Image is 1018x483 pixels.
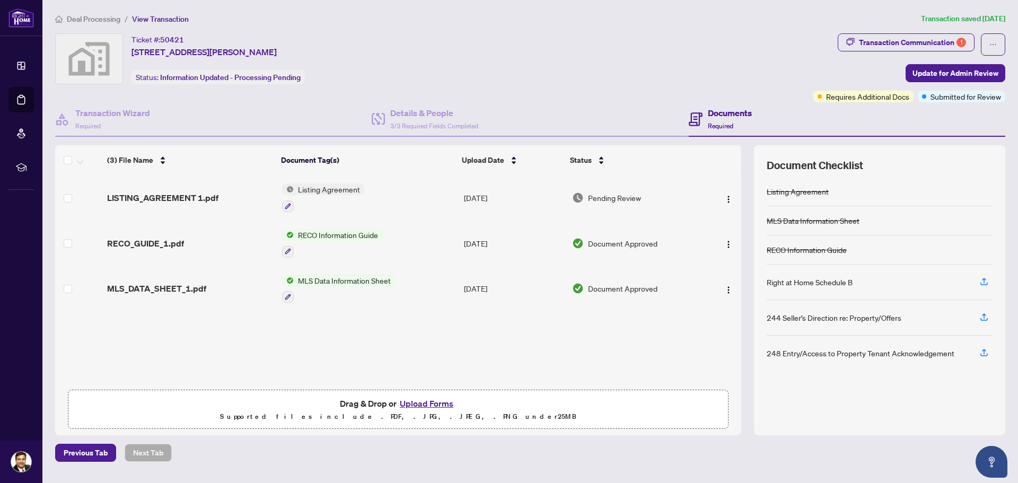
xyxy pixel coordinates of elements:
[989,41,997,48] span: ellipsis
[572,238,584,249] img: Document Status
[11,452,31,472] img: Profile Icon
[767,347,954,359] div: 248 Entry/Access to Property Tenant Acknowledgement
[160,35,184,45] span: 50421
[956,38,966,47] div: 1
[107,237,184,250] span: RECO_GUIDE_1.pdf
[976,446,1007,478] button: Open asap
[724,195,733,204] img: Logo
[460,175,568,221] td: [DATE]
[277,145,458,175] th: Document Tag(s)
[340,397,457,410] span: Drag & Drop or
[566,145,700,175] th: Status
[8,8,34,28] img: logo
[767,215,859,226] div: MLS Data Information Sheet
[294,275,395,286] span: MLS Data Information Sheet
[708,122,733,130] span: Required
[64,444,108,461] span: Previous Tab
[103,145,277,175] th: (3) File Name
[720,235,737,252] button: Logo
[75,122,101,130] span: Required
[107,191,218,204] span: LISTING_AGREEMENT 1.pdf
[826,91,909,102] span: Requires Additional Docs
[724,240,733,249] img: Logo
[55,444,116,462] button: Previous Tab
[572,283,584,294] img: Document Status
[720,189,737,206] button: Logo
[282,275,395,303] button: Status IconMLS Data Information Sheet
[282,183,364,212] button: Status IconListing Agreement
[838,33,975,51] button: Transaction Communication1
[912,65,998,82] span: Update for Admin Review
[588,238,657,249] span: Document Approved
[460,266,568,312] td: [DATE]
[75,107,150,119] h4: Transaction Wizard
[931,91,1001,102] span: Submitted for Review
[107,282,206,295] span: MLS_DATA_SHEET_1.pdf
[160,73,301,82] span: Information Updated - Processing Pending
[67,14,120,24] span: Deal Processing
[55,15,63,23] span: home
[132,14,189,24] span: View Transaction
[572,192,584,204] img: Document Status
[131,70,305,84] div: Status:
[56,34,122,84] img: svg%3e
[75,410,722,423] p: Supported files include .PDF, .JPG, .JPEG, .PNG under 25 MB
[767,276,853,288] div: Right at Home Schedule B
[125,444,172,462] button: Next Tab
[720,280,737,297] button: Logo
[588,192,641,204] span: Pending Review
[767,186,829,197] div: Listing Agreement
[588,283,657,294] span: Document Approved
[294,183,364,195] span: Listing Agreement
[68,390,728,429] span: Drag & Drop orUpload FormsSupported files include .PDF, .JPG, .JPEG, .PNG under25MB
[282,183,294,195] img: Status Icon
[460,221,568,266] td: [DATE]
[294,229,382,241] span: RECO Information Guide
[282,229,382,258] button: Status IconRECO Information Guide
[131,46,277,58] span: [STREET_ADDRESS][PERSON_NAME]
[131,33,184,46] div: Ticket #:
[107,154,153,166] span: (3) File Name
[921,13,1005,25] article: Transaction saved [DATE]
[458,145,565,175] th: Upload Date
[282,275,294,286] img: Status Icon
[767,158,863,173] span: Document Checklist
[767,312,901,323] div: 244 Seller’s Direction re: Property/Offers
[282,229,294,241] img: Status Icon
[390,122,478,130] span: 3/3 Required Fields Completed
[724,286,733,294] img: Logo
[397,397,457,410] button: Upload Forms
[125,13,128,25] li: /
[570,154,592,166] span: Status
[390,107,478,119] h4: Details & People
[859,34,966,51] div: Transaction Communication
[708,107,752,119] h4: Documents
[462,154,504,166] span: Upload Date
[906,64,1005,82] button: Update for Admin Review
[767,244,847,256] div: RECO Information Guide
